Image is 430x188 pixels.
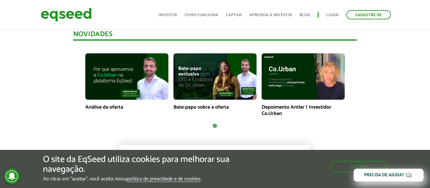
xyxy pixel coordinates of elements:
a: Investir [159,13,177,17]
p: Análise da oferta [85,104,168,110]
h5: O site da EqSeed utiliza cookies para melhorar sua navegação. [43,155,249,174]
img: maxresdefault.jpg [262,53,345,100]
img: maxresdefault.jpg [85,53,168,100]
button: 1 of 1 [212,123,218,129]
img: EqSeed [41,6,92,23]
p: Bate-papo sobre a oferta [173,104,257,110]
div: Novidades [73,31,357,41]
a: Aprenda a investir [249,13,292,17]
p: Depoimento Antler | Investidor Co.Urban [262,104,345,116]
p: Ao clicar em "aceitar", você aceita nossa . [43,176,249,182]
a: Como funciona [185,13,218,17]
a: Captar [226,13,242,17]
a: Login [326,13,339,17]
a: política de privacidade e de cookies [127,177,201,182]
button: Aceitar [330,161,387,172]
a: Blog [300,13,310,17]
img: maxresdefault.jpg [173,53,257,100]
a: Cadastre-se [346,10,391,19]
